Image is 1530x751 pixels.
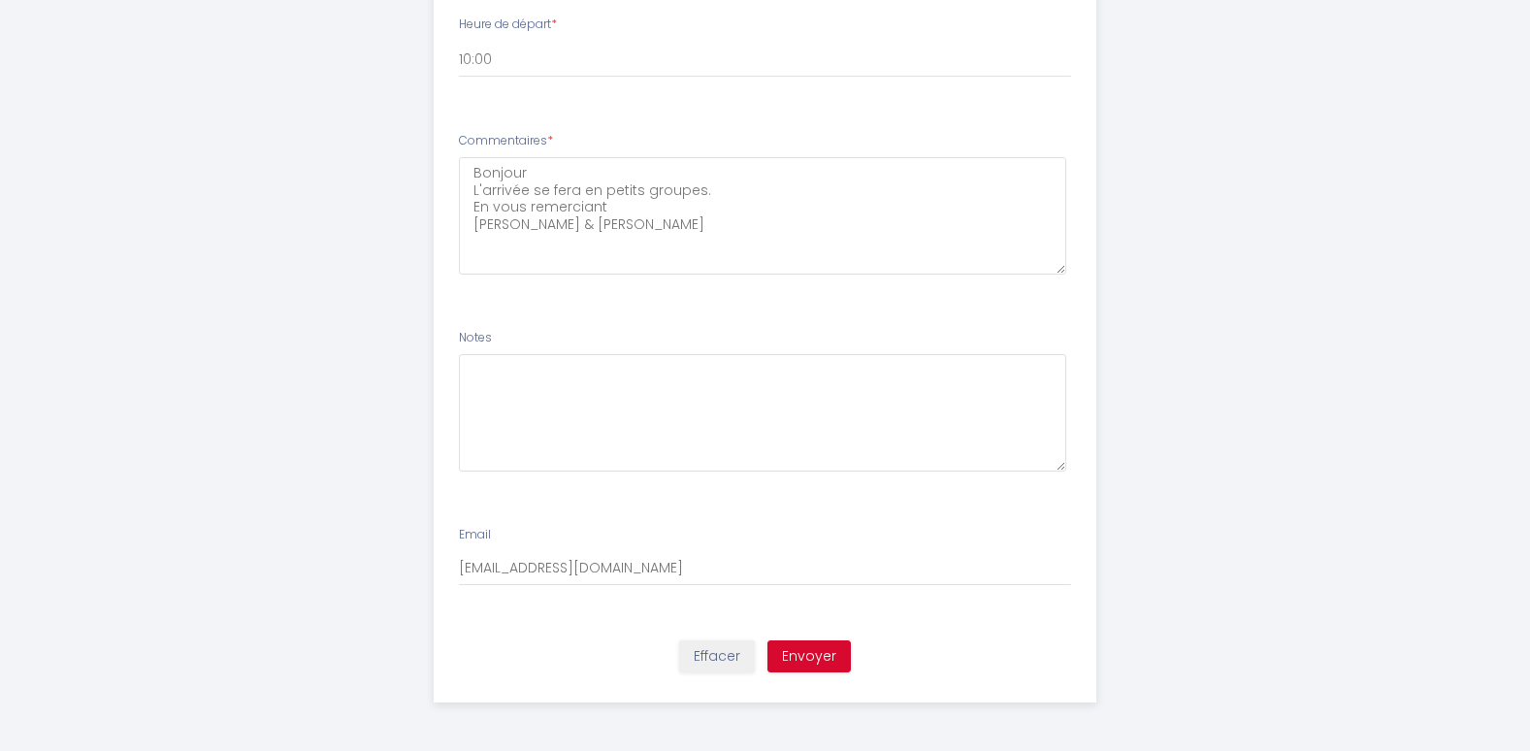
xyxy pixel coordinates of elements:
label: Commentaires [459,132,553,150]
button: Effacer [679,640,755,673]
label: Email [459,526,491,544]
button: Envoyer [767,640,851,673]
label: Notes [459,329,492,347]
label: Heure de départ [459,16,557,34]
